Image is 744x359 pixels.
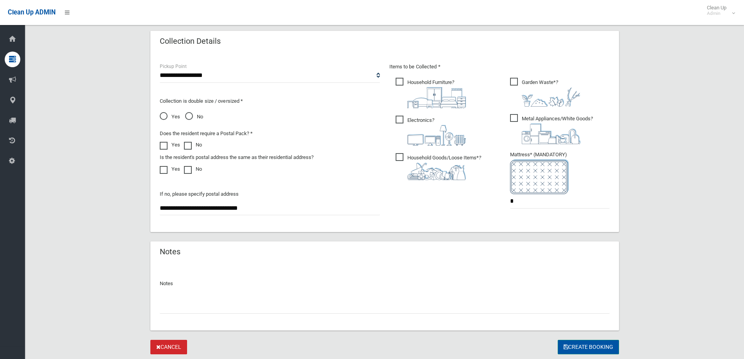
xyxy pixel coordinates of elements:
[558,340,619,354] button: Create Booking
[396,78,466,108] span: Household Furniture
[703,5,734,16] span: Clean Up
[510,152,610,194] span: Mattress* (MANDATORY)
[150,244,190,259] header: Notes
[150,340,187,354] a: Cancel
[407,155,481,180] i: ?
[160,96,380,106] p: Collection is double size / oversized *
[160,140,180,150] label: Yes
[707,11,726,16] small: Admin
[160,279,610,288] p: Notes
[407,125,466,146] img: 394712a680b73dbc3d2a6a3a7ffe5a07.png
[160,189,239,199] label: If no, please specify postal address
[522,116,593,144] i: ?
[185,112,203,121] span: No
[522,79,580,107] i: ?
[522,123,580,144] img: 36c1b0289cb1767239cdd3de9e694f19.png
[510,78,580,107] span: Garden Waste*
[160,129,253,138] label: Does the resident require a Postal Pack? *
[522,87,580,107] img: 4fd8a5c772b2c999c83690221e5242e0.png
[389,62,610,71] p: Items to be Collected *
[407,163,466,180] img: b13cc3517677393f34c0a387616ef184.png
[184,140,202,150] label: No
[510,159,569,194] img: e7408bece873d2c1783593a074e5cb2f.png
[184,164,202,174] label: No
[160,112,180,121] span: Yes
[160,153,314,162] label: Is the resident's postal address the same as their residential address?
[8,9,55,16] span: Clean Up ADMIN
[407,87,466,108] img: aa9efdbe659d29b613fca23ba79d85cb.png
[150,34,230,49] header: Collection Details
[396,116,466,146] span: Electronics
[510,114,593,144] span: Metal Appliances/White Goods
[407,79,466,108] i: ?
[160,164,180,174] label: Yes
[396,153,481,180] span: Household Goods/Loose Items*
[407,117,466,146] i: ?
